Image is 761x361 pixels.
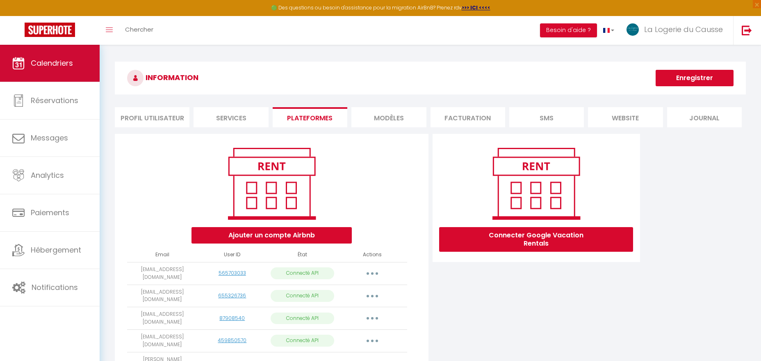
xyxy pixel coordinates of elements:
th: État [267,248,337,262]
th: Email [127,248,197,262]
span: Analytics [31,170,64,180]
span: Messages [31,133,68,143]
li: Facturation [431,107,505,127]
li: Profil Utilisateur [115,107,189,127]
p: Connecté API [271,290,334,302]
span: Chercher [125,25,153,34]
span: Réservations [31,95,78,106]
p: Connecté API [271,335,334,347]
td: [EMAIL_ADDRESS][DOMAIN_NAME] [127,307,197,330]
a: 565703033 [219,269,246,276]
a: 87908540 [219,315,245,322]
td: [EMAIL_ADDRESS][DOMAIN_NAME] [127,285,197,307]
img: rent.png [219,144,324,223]
a: 655326736 [218,292,246,299]
li: Services [194,107,268,127]
span: La Logerie du Causse [644,24,723,34]
li: website [588,107,663,127]
span: Notifications [32,282,78,292]
p: Connecté API [271,267,334,279]
th: User ID [197,248,267,262]
a: 459850570 [218,337,246,344]
th: Actions [337,248,408,262]
li: MODÈLES [351,107,426,127]
li: Journal [667,107,742,127]
span: Calendriers [31,58,73,68]
button: Enregistrer [656,70,734,86]
span: Paiements [31,207,69,218]
h3: INFORMATION [115,62,746,94]
img: rent.png [484,144,588,223]
td: [EMAIL_ADDRESS][DOMAIN_NAME] [127,329,197,352]
button: Connecter Google Vacation Rentals [439,227,633,252]
li: Plateformes [273,107,347,127]
img: Super Booking [25,23,75,37]
span: Hébergement [31,245,81,255]
li: SMS [509,107,584,127]
img: logout [742,25,752,35]
a: Chercher [119,16,159,45]
p: Connecté API [271,313,334,324]
a: >>> ICI <<<< [462,4,490,11]
button: Ajouter un compte Airbnb [191,227,352,244]
button: Besoin d'aide ? [540,23,597,37]
img: ... [627,23,639,36]
td: [EMAIL_ADDRESS][DOMAIN_NAME] [127,262,197,285]
a: ... La Logerie du Causse [620,16,733,45]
